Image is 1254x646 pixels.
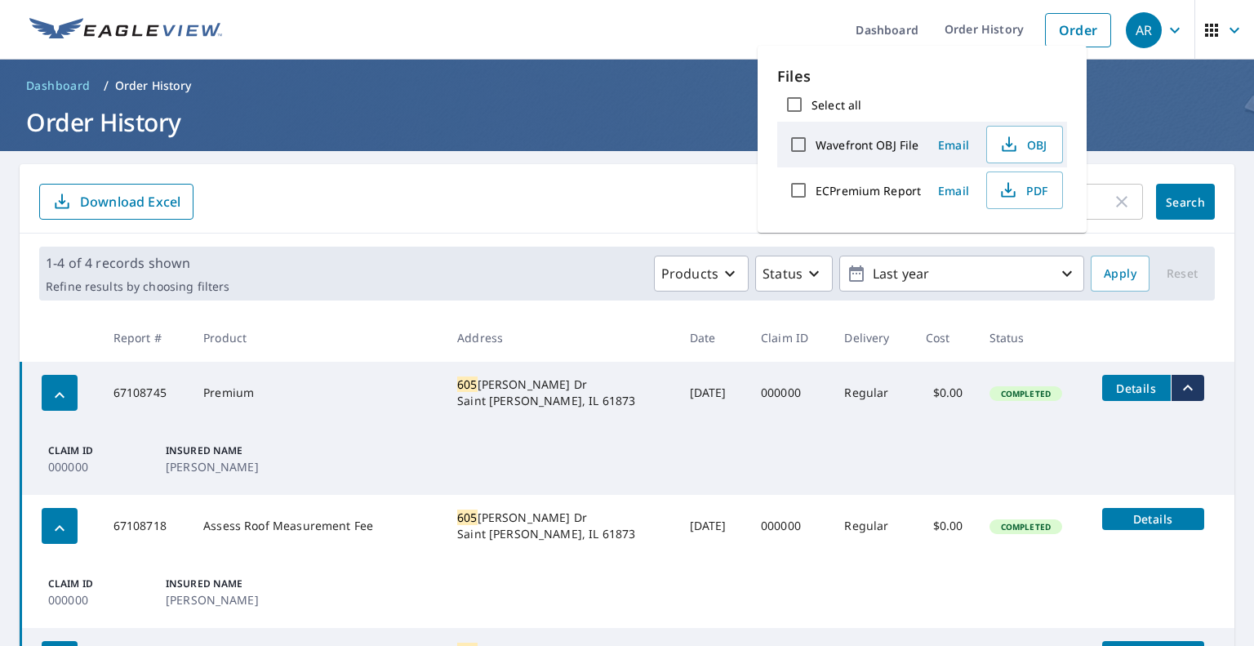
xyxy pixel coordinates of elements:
[48,591,146,608] p: 000000
[1112,511,1194,527] span: Details
[39,184,193,220] button: Download Excel
[812,97,861,113] label: Select all
[934,137,973,153] span: Email
[1169,194,1202,210] span: Search
[1171,375,1204,401] button: filesDropdownBtn-67108745
[986,126,1063,163] button: OBJ
[831,495,912,557] td: Regular
[115,78,192,94] p: Order History
[748,314,832,362] th: Claim ID
[927,178,980,203] button: Email
[986,172,1063,209] button: PDF
[48,577,146,591] p: Claim ID
[166,591,264,608] p: [PERSON_NAME]
[48,458,146,475] p: 000000
[677,314,748,362] th: Date
[831,362,912,424] td: Regular
[1112,381,1161,396] span: Details
[20,73,1234,99] nav: breadcrumb
[444,314,676,362] th: Address
[1102,508,1204,530] button: detailsBtn-67108718
[927,132,980,158] button: Email
[190,314,444,362] th: Product
[457,510,663,542] div: [PERSON_NAME] Dr Saint [PERSON_NAME], IL 61873
[80,193,180,211] p: Download Excel
[100,362,190,424] td: 67108745
[457,376,477,392] mark: 605
[661,264,718,283] p: Products
[748,362,832,424] td: 000000
[913,362,976,424] td: $0.00
[991,388,1061,399] span: Completed
[913,314,976,362] th: Cost
[46,279,229,294] p: Refine results by choosing filters
[677,362,748,424] td: [DATE]
[20,105,1234,139] h1: Order History
[1126,12,1162,48] div: AR
[816,137,918,153] label: Wavefront OBJ File
[991,521,1061,532] span: Completed
[457,376,663,409] div: [PERSON_NAME] Dr Saint [PERSON_NAME], IL 61873
[677,495,748,557] td: [DATE]
[48,443,146,458] p: Claim ID
[46,253,229,273] p: 1-4 of 4 records shown
[166,458,264,475] p: [PERSON_NAME]
[100,495,190,557] td: 67108718
[457,510,477,525] mark: 605
[839,256,1084,292] button: Last year
[166,443,264,458] p: Insured Name
[1091,256,1149,292] button: Apply
[104,76,109,96] li: /
[190,495,444,557] td: Assess Roof Measurement Fee
[1102,375,1171,401] button: detailsBtn-67108745
[1156,184,1215,220] button: Search
[755,256,833,292] button: Status
[1045,13,1111,47] a: Order
[866,260,1057,288] p: Last year
[166,577,264,591] p: Insured Name
[20,73,97,99] a: Dashboard
[26,78,91,94] span: Dashboard
[831,314,912,362] th: Delivery
[816,183,921,198] label: ECPremium Report
[976,314,1089,362] th: Status
[748,495,832,557] td: 000000
[997,135,1049,154] span: OBJ
[997,180,1049,200] span: PDF
[763,264,803,283] p: Status
[934,183,973,198] span: Email
[777,65,1067,87] p: Files
[913,495,976,557] td: $0.00
[654,256,749,292] button: Products
[100,314,190,362] th: Report #
[190,362,444,424] td: Premium
[1104,264,1136,284] span: Apply
[29,18,222,42] img: EV Logo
